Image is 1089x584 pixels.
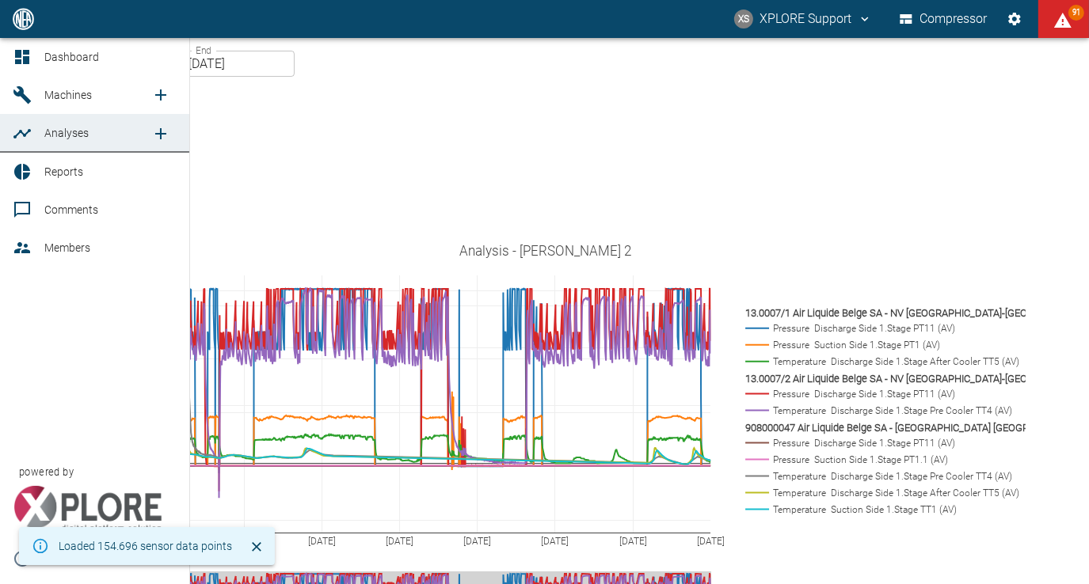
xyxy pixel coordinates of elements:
a: new /analyses/list/0 [145,118,177,150]
button: Compressor [897,5,991,33]
img: Xplore Logo [13,486,162,533]
span: powered by [19,465,74,480]
span: 91 [1068,5,1084,21]
span: Analyses [44,127,89,139]
img: logo [11,8,36,29]
a: new /machines [145,79,177,111]
input: MM/DD/YYYY [185,51,295,77]
button: Settings [1000,5,1029,33]
label: End [196,44,211,57]
span: Reports [44,165,83,178]
span: Machines [44,89,92,101]
div: XS [734,9,753,28]
span: Members [44,241,90,254]
span: Comments [44,203,98,216]
button: compressors@neaxplore.com [732,5,874,33]
span: Dashboard [44,51,99,63]
div: Loaded 154.696 sensor data points [59,532,232,560]
button: Close [245,535,268,559]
